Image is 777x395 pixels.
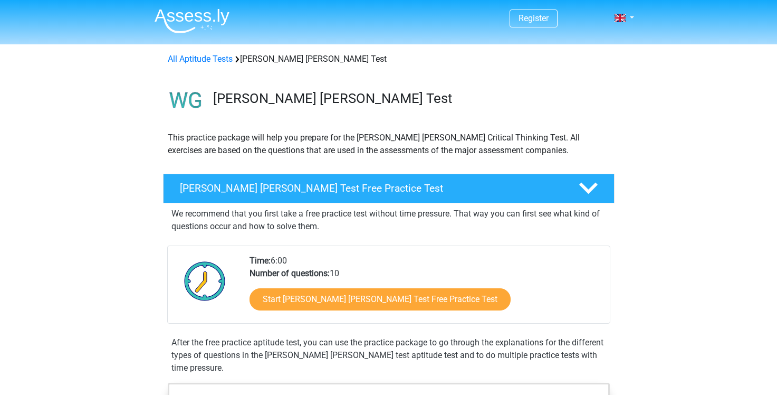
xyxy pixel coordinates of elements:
[155,8,229,33] img: Assessly
[168,131,610,157] p: This practice package will help you prepare for the [PERSON_NAME] [PERSON_NAME] Critical Thinking...
[180,182,562,194] h4: [PERSON_NAME] [PERSON_NAME] Test Free Practice Test
[250,268,330,278] b: Number of questions:
[164,78,208,123] img: watson glaser test
[250,256,271,266] b: Time:
[164,53,614,65] div: [PERSON_NAME] [PERSON_NAME] Test
[250,288,511,311] a: Start [PERSON_NAME] [PERSON_NAME] Test Free Practice Test
[168,54,233,64] a: All Aptitude Tests
[167,336,610,374] div: After the free practice aptitude test, you can use the practice package to go through the explana...
[178,255,232,307] img: Clock
[242,255,609,323] div: 6:00 10
[159,174,619,203] a: [PERSON_NAME] [PERSON_NAME] Test Free Practice Test
[213,90,606,107] h3: [PERSON_NAME] [PERSON_NAME] Test
[519,13,549,23] a: Register
[171,208,606,233] p: We recommend that you first take a free practice test without time pressure. That way you can fir...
